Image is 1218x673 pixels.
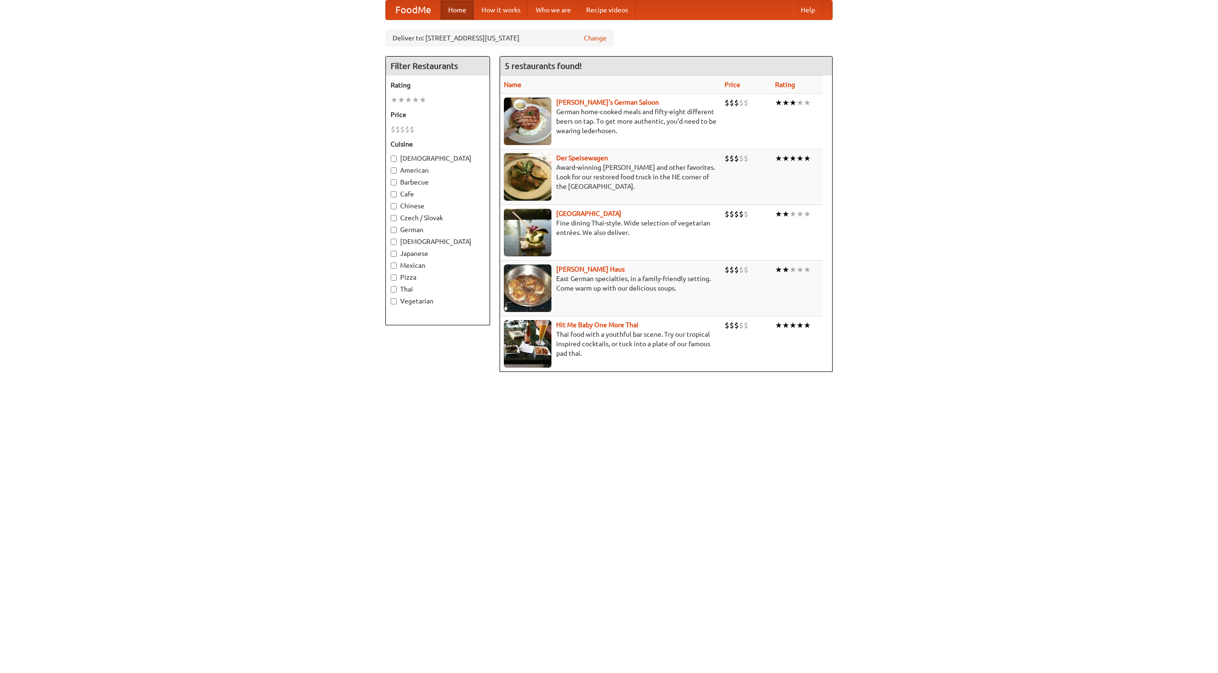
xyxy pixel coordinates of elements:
li: ★ [782,153,789,164]
p: Fine dining Thai-style. Wide selection of vegetarian entrées. We also deliver. [504,218,717,237]
li: $ [729,264,734,275]
a: Home [441,0,474,20]
li: ★ [419,95,426,105]
img: satay.jpg [504,209,551,256]
li: ★ [775,153,782,164]
li: $ [739,153,744,164]
li: ★ [775,320,782,331]
li: $ [395,124,400,135]
input: Japanese [391,251,397,257]
li: $ [739,264,744,275]
h5: Price [391,110,485,119]
li: $ [739,209,744,219]
li: $ [391,124,395,135]
input: [DEMOGRAPHIC_DATA] [391,156,397,162]
li: ★ [789,209,796,219]
a: Hit Me Baby One More Thai [556,321,638,329]
h5: Cuisine [391,139,485,149]
img: kohlhaus.jpg [504,264,551,312]
li: ★ [412,95,419,105]
a: Change [584,33,607,43]
li: $ [739,98,744,108]
li: ★ [789,98,796,108]
input: German [391,227,397,233]
input: Barbecue [391,179,397,185]
li: ★ [782,209,789,219]
li: $ [734,209,739,219]
h5: Rating [391,80,485,90]
img: esthers.jpg [504,98,551,145]
a: FoodMe [386,0,441,20]
label: Pizza [391,273,485,282]
li: $ [410,124,414,135]
li: $ [734,264,739,275]
input: [DEMOGRAPHIC_DATA] [391,239,397,245]
li: $ [405,124,410,135]
a: Name [504,81,521,88]
p: Thai food with a youthful bar scene. Try our tropical inspired cocktails, or tuck into a plate of... [504,330,717,358]
li: ★ [789,153,796,164]
a: Rating [775,81,795,88]
input: Thai [391,286,397,293]
label: Chinese [391,201,485,211]
label: Czech / Slovak [391,213,485,223]
li: $ [744,320,748,331]
label: Cafe [391,189,485,199]
a: [GEOGRAPHIC_DATA] [556,210,621,217]
p: East German specialties, in a family-friendly setting. Come warm up with our delicious soups. [504,274,717,293]
label: Barbecue [391,177,485,187]
li: $ [744,209,748,219]
li: ★ [782,98,789,108]
input: Czech / Slovak [391,215,397,221]
li: $ [729,209,734,219]
input: Cafe [391,191,397,197]
p: German home-cooked meals and fifty-eight different beers on tap. To get more authentic, you'd nee... [504,107,717,136]
li: $ [725,153,729,164]
li: $ [734,98,739,108]
li: ★ [782,320,789,331]
li: ★ [796,209,804,219]
label: Thai [391,284,485,294]
li: ★ [804,264,811,275]
li: ★ [405,95,412,105]
li: ★ [398,95,405,105]
img: babythai.jpg [504,320,551,368]
a: Price [725,81,740,88]
a: Help [793,0,823,20]
input: Chinese [391,203,397,209]
p: Award-winning [PERSON_NAME] and other favorites. Look for our restored food truck in the NE corne... [504,163,717,191]
li: ★ [782,264,789,275]
label: American [391,166,485,175]
input: American [391,167,397,174]
li: ★ [775,264,782,275]
li: ★ [789,320,796,331]
input: Mexican [391,263,397,269]
li: $ [744,98,748,108]
a: Der Speisewagen [556,154,608,162]
input: Pizza [391,274,397,281]
li: ★ [804,98,811,108]
li: $ [725,98,729,108]
li: $ [725,264,729,275]
label: Vegetarian [391,296,485,306]
h4: Filter Restaurants [386,57,490,76]
a: [PERSON_NAME]'s German Saloon [556,98,659,106]
li: ★ [775,98,782,108]
a: Recipe videos [579,0,636,20]
li: $ [739,320,744,331]
li: ★ [804,153,811,164]
label: Japanese [391,249,485,258]
img: speisewagen.jpg [504,153,551,201]
li: ★ [804,320,811,331]
label: Mexican [391,261,485,270]
li: ★ [391,95,398,105]
li: $ [725,320,729,331]
li: $ [744,264,748,275]
li: $ [729,98,734,108]
li: $ [400,124,405,135]
input: Vegetarian [391,298,397,304]
li: $ [734,320,739,331]
li: $ [729,153,734,164]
